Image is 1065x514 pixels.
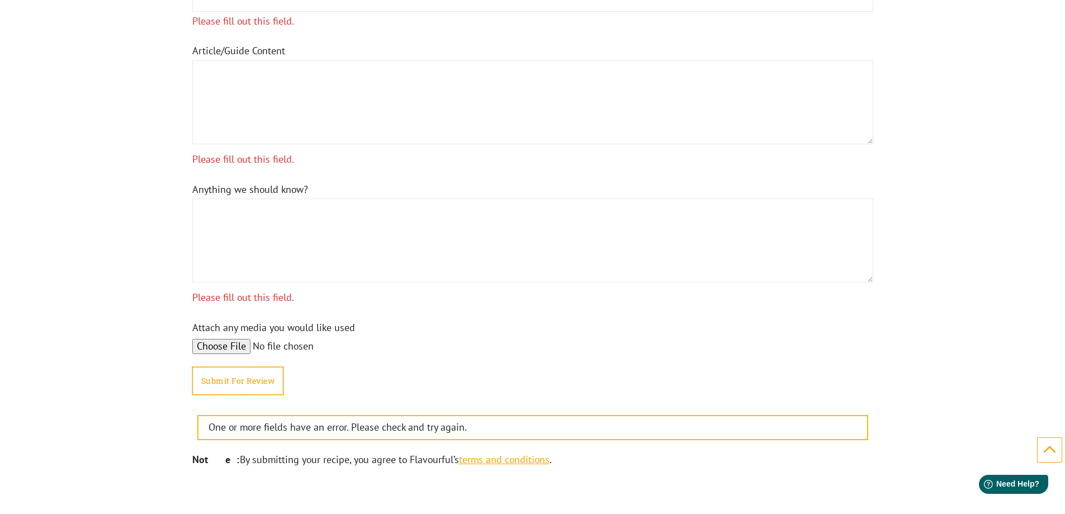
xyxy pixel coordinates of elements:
[192,288,873,306] span: Please fill out this field.
[192,199,873,282] textarea: Anything we should know?
[197,415,868,440] div: One or more fields have an error. Please check and try again.
[192,183,873,307] label: Anything we should know?
[192,150,873,168] span: Please fill out this field.
[192,367,284,395] input: Submit For Review
[459,453,550,466] a: terms and conditions
[192,339,382,354] input: Attach any media you would like used
[192,450,873,469] p: By submitting your recipe, you agree to Flavourful’s .
[192,60,873,144] textarea: Article/Guide Content
[192,453,240,466] strong: Note:
[192,44,873,168] label: Article/Guide Content
[965,470,1053,502] iframe: Help widget launcher
[192,12,873,30] span: Please fill out this field.
[192,321,382,352] label: Attach any media you would like used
